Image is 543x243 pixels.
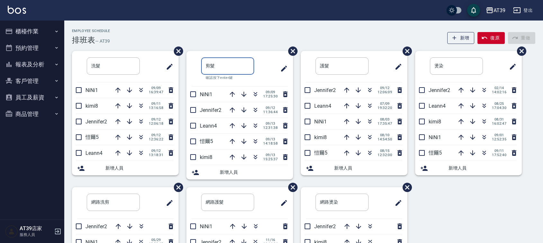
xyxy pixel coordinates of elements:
h5: AT39店家 [20,225,52,232]
span: NiNi1 [200,91,212,97]
span: 新增人員 [449,165,517,172]
span: 修改班表的標題 [162,195,174,211]
span: 14:02:16 [492,90,506,94]
div: AT39 [494,6,505,14]
span: NiNi1 [429,134,441,140]
span: 修改班表的標題 [276,61,288,76]
span: 13:16:58 [149,106,163,110]
input: 排版標題 [316,194,369,211]
span: 修改班表的標題 [505,59,517,74]
span: 09/11 [492,149,506,153]
span: 16:02:47 [492,122,506,126]
span: NiNi1 [85,87,98,93]
span: 刪除班表 [512,42,527,61]
span: 02/14 [492,86,506,90]
span: 12:31:38 [263,126,278,130]
button: 櫃檯作業 [3,23,62,40]
span: 07/09 [378,102,392,106]
input: 排版標題 [201,194,254,211]
span: 13:18:31 [149,153,163,157]
span: NiNi1 [200,223,212,230]
span: 新增人員 [105,165,174,172]
p: 確認按下enter鍵 [206,76,250,80]
span: 12:32:00 [378,153,392,157]
span: 14:18:58 [263,141,278,146]
div: 新增人員 [72,161,179,175]
span: 愷爾5 [200,138,213,144]
span: 愷爾5 [314,150,327,156]
div: 新增人員 [301,161,407,175]
span: kimi8 [200,154,212,160]
span: 09/12 [149,117,163,122]
span: Jennifer2 [200,107,221,113]
span: 08/10 [378,133,392,137]
span: Leann4 [314,103,331,109]
h2: Employee Schedule [72,29,110,33]
button: 商品管理 [3,106,62,122]
span: 09/13 [263,122,278,126]
span: 09/13 [263,153,278,157]
span: 新增人員 [220,169,288,176]
span: 09/13 [263,137,278,141]
span: 09/11 [149,102,163,106]
h6: — AT39 [95,38,110,45]
span: NiNi1 [314,119,327,125]
img: Person [5,225,18,238]
span: 愷爾5 [85,134,99,140]
input: 排版標題 [87,194,140,211]
span: 刪除班表 [398,178,413,197]
span: 09/09 [149,86,163,90]
span: 17:04:30 [492,106,506,110]
span: Jennifer2 [314,87,336,93]
span: Leann4 [85,150,102,156]
button: 預約管理 [3,40,62,56]
div: 新增人員 [186,165,293,180]
button: 報表及分析 [3,56,62,73]
span: kimi8 [314,134,327,140]
img: Logo [8,6,26,14]
span: 修改班表的標題 [391,59,402,74]
span: 17:52:40 [492,153,506,157]
span: 11:36:44 [263,110,278,114]
span: 17:25:30 [263,94,278,98]
input: 排版標題 [87,57,140,75]
button: 登出 [511,4,535,16]
span: Leann4 [200,123,217,129]
span: 17:35:47 [378,122,392,126]
span: 08/03 [378,117,392,122]
button: save [467,4,480,17]
span: 修改班表的標題 [391,195,402,211]
span: 刪除班表 [169,178,184,197]
span: 08/15 [378,149,392,153]
span: 12:06:09 [378,90,392,94]
h3: 排班表 [72,36,95,45]
span: 09/12 [378,86,392,90]
span: 08/31 [492,117,506,122]
span: 刪除班表 [398,42,413,61]
span: 09/12 [149,149,163,153]
span: kimi8 [429,119,441,125]
div: 新增人員 [415,161,522,175]
span: 愷爾5 [429,150,442,156]
input: 排版標題 [201,57,254,75]
span: 修改班表的標題 [162,59,174,74]
span: Jennifer2 [85,223,107,230]
button: 員工及薪資 [3,89,62,106]
span: 19:32:20 [378,106,392,110]
button: 新增 [447,32,475,44]
span: 09/01 [492,133,506,137]
span: 刪除班表 [283,178,298,197]
span: 09/12 [149,133,163,137]
span: 09/12 [263,106,278,110]
button: AT39 [483,4,508,17]
span: Jennifer2 [314,223,336,230]
span: 16:39:47 [149,90,163,94]
input: 排版標題 [316,57,369,75]
span: 新增人員 [334,165,402,172]
span: 14:54:50 [378,137,392,141]
span: 12:06:18 [149,122,163,126]
span: 05/29 [149,238,163,242]
input: 排版標題 [430,57,483,75]
span: Jennifer2 [85,119,107,125]
span: Jennifer2 [429,87,450,93]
